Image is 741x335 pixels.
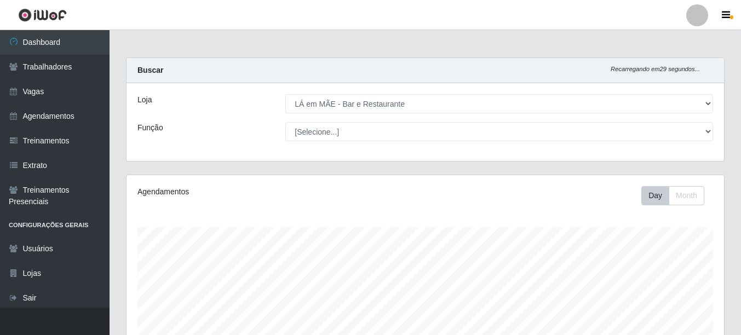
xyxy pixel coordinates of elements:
[137,66,163,74] strong: Buscar
[641,186,669,205] button: Day
[137,122,163,134] label: Função
[611,66,700,72] i: Recarregando em 29 segundos...
[641,186,713,205] div: Toolbar with button groups
[669,186,704,205] button: Month
[137,186,367,198] div: Agendamentos
[137,94,152,106] label: Loja
[18,8,67,22] img: CoreUI Logo
[641,186,704,205] div: First group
